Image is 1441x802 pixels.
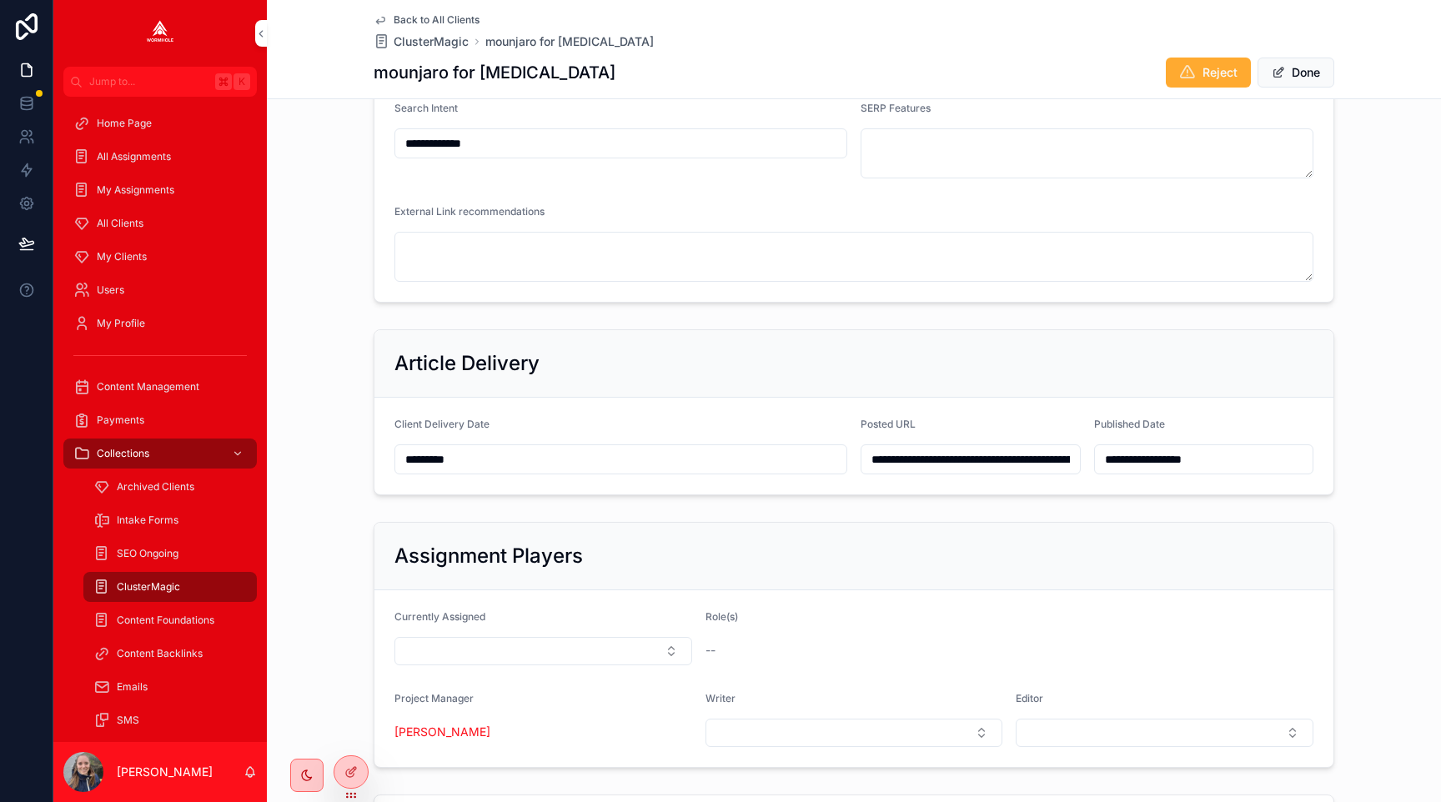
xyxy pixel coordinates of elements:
[394,543,583,569] h2: Assignment Players
[63,308,257,338] a: My Profile
[63,175,257,205] a: My Assignments
[83,605,257,635] a: Content Foundations
[861,102,931,114] span: SERP Features
[97,117,152,130] span: Home Page
[394,692,474,704] span: Project Manager
[117,514,178,527] span: Intake Forms
[1258,58,1334,88] button: Done
[63,208,257,238] a: All Clients
[117,614,214,627] span: Content Foundations
[63,67,257,97] button: Jump to...K
[705,610,738,623] span: Role(s)
[97,414,144,427] span: Payments
[374,61,615,84] h1: mounjaro for [MEDICAL_DATA]
[97,217,143,230] span: All Clients
[63,275,257,305] a: Users
[63,108,257,138] a: Home Page
[394,724,490,740] a: [PERSON_NAME]
[1166,58,1251,88] button: Reject
[394,33,469,50] span: ClusterMagic
[97,380,199,393] span: Content Management
[394,418,490,430] span: Client Delivery Date
[394,205,545,218] span: External Link recommendations
[705,642,715,659] span: --
[83,705,257,735] a: SMS
[235,75,249,88] span: K
[97,183,174,197] span: My Assignments
[394,350,540,377] h2: Article Delivery
[1016,719,1313,747] button: Select Button
[117,764,213,780] p: [PERSON_NAME]
[63,439,257,469] a: Collections
[63,405,257,435] a: Payments
[394,102,458,114] span: Search Intent
[117,547,178,560] span: SEO Ongoing
[97,283,124,297] span: Users
[117,580,180,594] span: ClusterMagic
[97,317,145,330] span: My Profile
[83,505,257,535] a: Intake Forms
[97,447,149,460] span: Collections
[394,13,479,27] span: Back to All Clients
[63,242,257,272] a: My Clients
[97,250,147,263] span: My Clients
[117,480,194,494] span: Archived Clients
[705,719,1003,747] button: Select Button
[394,610,485,623] span: Currently Assigned
[117,714,139,727] span: SMS
[63,142,257,172] a: All Assignments
[1203,64,1238,81] span: Reject
[374,33,469,50] a: ClusterMagic
[147,20,173,47] img: App logo
[374,13,479,27] a: Back to All Clients
[705,692,736,704] span: Writer
[89,75,208,88] span: Jump to...
[394,637,692,665] button: Select Button
[1094,418,1165,430] span: Published Date
[83,472,257,502] a: Archived Clients
[97,150,171,163] span: All Assignments
[117,680,148,694] span: Emails
[1016,692,1043,704] span: Editor
[83,539,257,569] a: SEO Ongoing
[485,33,654,50] a: mounjaro for [MEDICAL_DATA]
[63,372,257,402] a: Content Management
[117,647,203,660] span: Content Backlinks
[53,97,267,742] div: scrollable content
[861,418,916,430] span: Posted URL
[83,672,257,702] a: Emails
[83,572,257,602] a: ClusterMagic
[83,639,257,669] a: Content Backlinks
